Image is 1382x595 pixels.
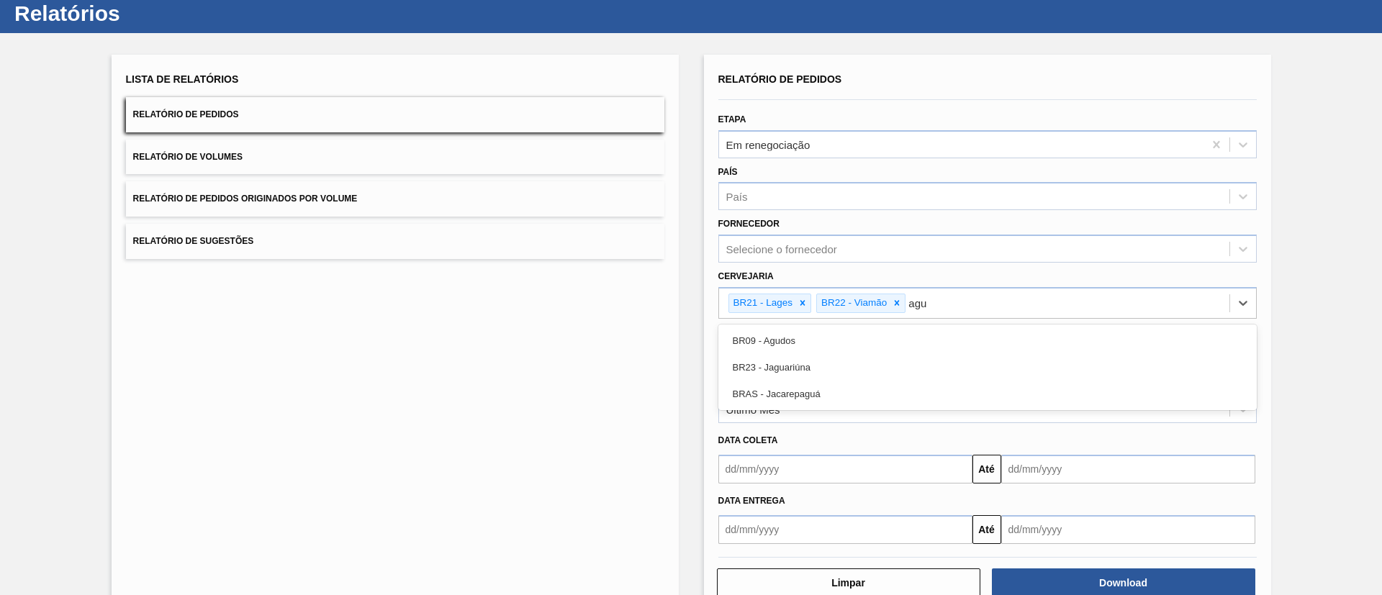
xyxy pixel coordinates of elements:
button: Até [972,455,1001,483]
button: Relatório de Volumes [126,140,664,175]
div: BRAS - Jacarepaguá [718,381,1257,407]
span: Relatório de Sugestões [133,236,254,246]
label: País [718,167,738,177]
button: Relatório de Sugestões [126,224,664,259]
div: Selecione o fornecedor [726,243,837,255]
span: Data coleta [718,435,778,445]
button: Relatório de Pedidos [126,97,664,132]
input: dd/mm/yyyy [718,515,972,544]
span: Lista de Relatórios [126,73,239,85]
button: Relatório de Pedidos Originados por Volume [126,181,664,217]
span: Relatório de Volumes [133,152,243,162]
div: BR22 - Viamão [817,294,889,312]
h1: Relatórios [14,5,270,22]
span: Data entrega [718,496,785,506]
div: BR23 - Jaguariúna [718,354,1257,381]
input: dd/mm/yyyy [718,455,972,483]
label: Fornecedor [718,219,780,229]
input: dd/mm/yyyy [1001,515,1255,544]
div: País [726,191,748,203]
span: Relatório de Pedidos Originados por Volume [133,194,358,204]
label: Etapa [718,114,746,124]
span: Relatório de Pedidos [133,109,239,119]
button: Até [972,515,1001,544]
span: Relatório de Pedidos [718,73,842,85]
div: Em renegociação [726,138,810,150]
div: BR09 - Agudos [718,327,1257,354]
input: dd/mm/yyyy [1001,455,1255,483]
div: BR21 - Lages [729,294,795,312]
label: Cervejaria [718,271,774,281]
